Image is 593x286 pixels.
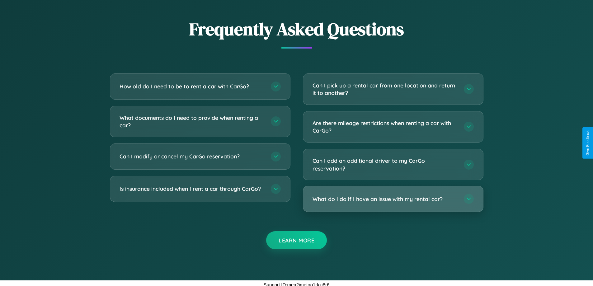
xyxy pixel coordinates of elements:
h3: Are there mileage restrictions when renting a car with CarGo? [313,119,458,134]
h3: Can I pick up a rental car from one location and return it to another? [313,82,458,97]
h3: Is insurance included when I rent a car through CarGo? [120,185,265,193]
button: Learn More [266,231,327,249]
h3: How old do I need to be to rent a car with CarGo? [120,82,265,90]
h3: Can I modify or cancel my CarGo reservation? [120,152,265,160]
h3: What do I do if I have an issue with my rental car? [313,195,458,203]
h2: Frequently Asked Questions [110,17,483,41]
h3: What documents do I need to provide when renting a car? [120,114,265,129]
h3: Can I add an additional driver to my CarGo reservation? [313,157,458,172]
div: Give Feedback [586,130,590,156]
